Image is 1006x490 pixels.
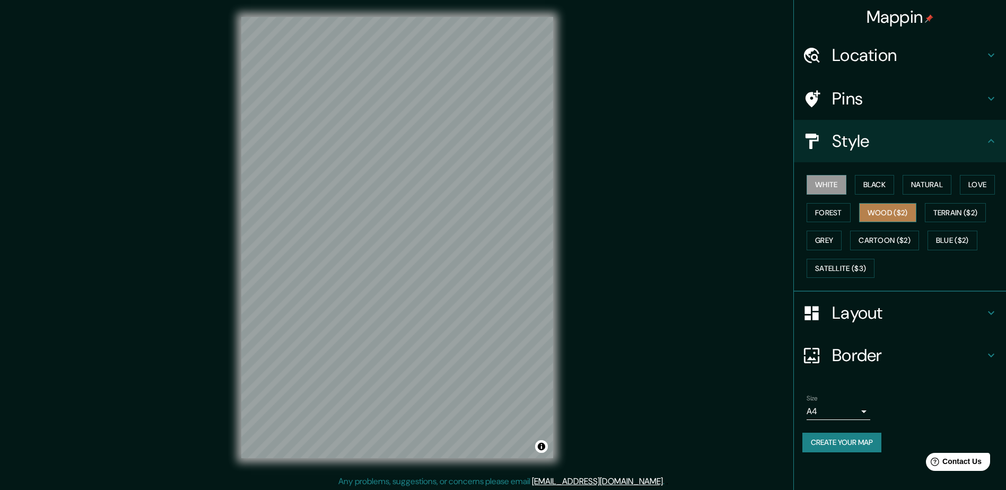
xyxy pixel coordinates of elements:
div: . [664,475,666,488]
img: pin-icon.png [925,14,933,23]
h4: Style [832,130,985,152]
button: Create your map [802,433,881,452]
button: Natural [903,175,951,195]
div: Location [794,34,1006,76]
h4: Mappin [867,6,934,28]
button: Blue ($2) [928,231,977,250]
div: A4 [807,403,870,420]
button: Cartoon ($2) [850,231,919,250]
a: [EMAIL_ADDRESS][DOMAIN_NAME] [532,476,663,487]
button: White [807,175,846,195]
h4: Border [832,345,985,366]
div: Pins [794,77,1006,120]
label: Size [807,394,818,403]
h4: Location [832,45,985,66]
iframe: Help widget launcher [912,449,994,478]
button: Grey [807,231,842,250]
button: Toggle attribution [535,440,548,453]
button: Love [960,175,995,195]
h4: Pins [832,88,985,109]
button: Wood ($2) [859,203,916,223]
button: Forest [807,203,851,223]
div: Border [794,334,1006,377]
button: Black [855,175,895,195]
h4: Layout [832,302,985,323]
p: Any problems, suggestions, or concerns please email . [338,475,664,488]
button: Satellite ($3) [807,259,874,278]
div: . [666,475,668,488]
button: Terrain ($2) [925,203,986,223]
div: Style [794,120,1006,162]
canvas: Map [241,17,553,458]
div: Layout [794,292,1006,334]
